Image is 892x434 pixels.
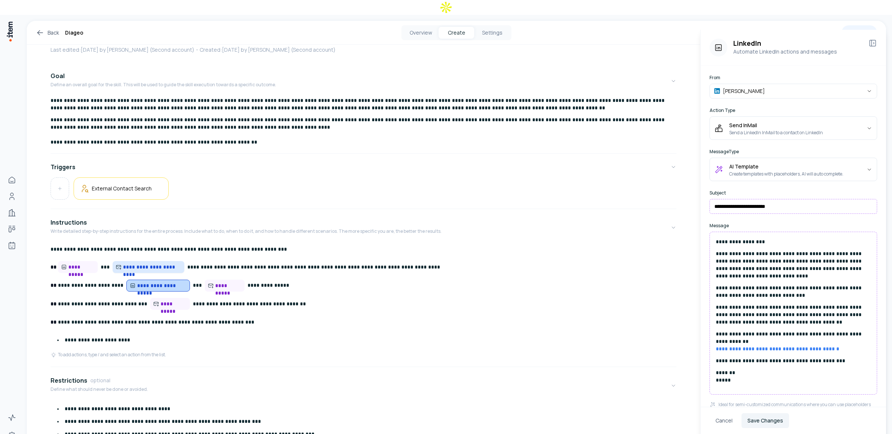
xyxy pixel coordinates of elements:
[474,27,510,39] button: Settings
[710,190,877,196] label: Subject
[733,39,862,48] h3: LinkedIn
[733,48,862,56] p: Automate LinkedIn actions and messages
[51,157,676,177] button: Triggers
[51,376,87,385] h4: Restrictions
[710,413,739,428] button: Cancel
[710,223,877,229] label: Message
[51,352,166,358] div: To add actions, type / and select an action from the list.
[4,189,19,204] a: People
[51,243,676,364] div: InstructionsWrite detailed step-by-step instructions for the entire process. Include what to do, ...
[710,149,877,155] label: Message Type
[741,413,789,428] button: Save Changes
[51,82,276,88] p: Define an overall goal for the skill. This will be used to guide the skill execution towards a sp...
[710,75,877,81] label: From
[6,21,13,42] img: Item Brain Logo
[4,410,19,425] a: Activity
[90,377,110,384] span: optional
[92,185,152,192] h5: External Contact Search
[4,238,19,253] a: Agents
[51,177,676,206] div: Triggers
[51,228,442,234] p: Write detailed step-by-step instructions for the entire process. Include what to do, when to do i...
[4,173,19,187] a: Home
[51,218,87,227] h4: Instructions
[439,27,474,39] button: Create
[718,402,877,419] p: Ideal for semi-customized communications where you can use placeholders like {{first_name}} or {{...
[51,212,676,243] button: InstructionsWrite detailed step-by-step instructions for the entire process. Include what to do, ...
[403,27,439,39] button: Overview
[51,46,676,54] p: Last edited: [DATE] by [PERSON_NAME] (Second account) ・Created: [DATE] by [PERSON_NAME] (Second a...
[36,28,59,37] a: Back
[51,370,676,401] button: RestrictionsoptionalDefine what should never be done or avoided.
[51,97,676,150] div: GoalDefine an overall goal for the skill. This will be used to guide the skill execution towards ...
[710,107,877,113] label: Action Type
[51,71,65,80] h4: Goal
[4,205,19,220] a: Companies
[65,28,83,37] h1: Diageo
[4,222,19,237] a: Deals
[51,386,148,392] p: Define what should never be done or avoided.
[51,65,676,97] button: GoalDefine an overall goal for the skill. This will be used to guide the skill execution towards ...
[51,163,75,171] h4: Triggers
